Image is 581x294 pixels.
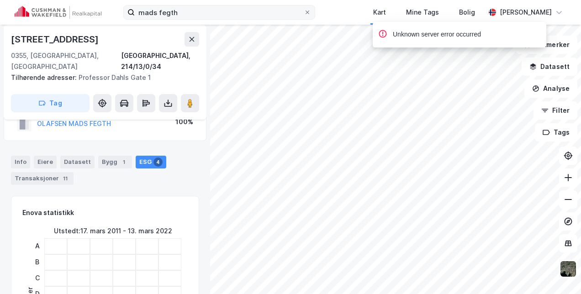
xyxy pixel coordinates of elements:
span: Tilhørende adresser: [11,73,79,81]
div: Transaksjoner [11,172,74,185]
img: cushman-wakefield-realkapital-logo.202ea83816669bd177139c58696a8fa1.svg [15,6,101,19]
iframe: Chat Widget [535,250,581,294]
div: Bygg [98,156,132,168]
button: Tag [11,94,90,112]
div: C [32,270,43,286]
div: Datasett [60,156,95,168]
button: Tags [535,123,577,142]
button: Analyse [524,79,577,98]
input: Søk på adresse, matrikkel, gårdeiere, leietakere eller personer [135,5,304,19]
div: A [32,238,43,254]
div: Utstedt : 17. mars 2011 - 13. mars 2022 [54,226,172,236]
div: Info [11,156,30,168]
div: 100% [175,116,193,127]
div: Professor Dahls Gate 1 [11,72,192,83]
div: [STREET_ADDRESS] [11,32,100,47]
div: Bolig [459,7,475,18]
div: B [32,254,43,270]
div: [PERSON_NAME] [500,7,552,18]
div: 0355, [GEOGRAPHIC_DATA], [GEOGRAPHIC_DATA] [11,50,121,72]
div: Eiere [34,156,57,168]
div: [GEOGRAPHIC_DATA], 214/13/0/34 [121,50,199,72]
div: Kontrollprogram for chat [535,250,581,294]
div: 4 [153,157,163,167]
div: ESG [136,156,166,168]
div: Mine Tags [406,7,439,18]
button: Datasett [522,58,577,76]
div: Enova statistikk [22,207,74,218]
div: Unknown server error occurred [393,29,481,40]
div: 11 [61,174,70,183]
div: Kart [373,7,386,18]
div: 1 [119,157,128,167]
button: Filter [533,101,577,120]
